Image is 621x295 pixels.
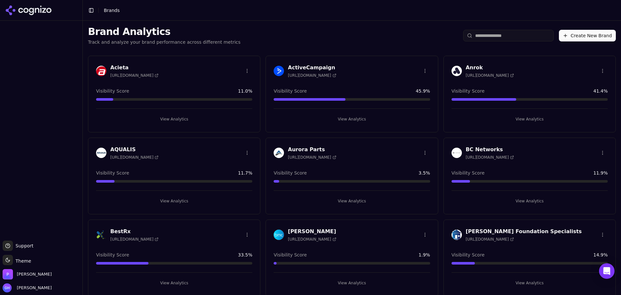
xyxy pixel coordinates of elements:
h3: Acieta [110,64,158,72]
span: Support [13,243,33,249]
img: AQUALIS [96,148,106,158]
img: BC Networks [452,148,462,158]
span: Theme [13,258,31,264]
h3: BC Networks [466,146,514,153]
span: [URL][DOMAIN_NAME] [110,237,158,242]
button: Open organization switcher [3,269,52,279]
h3: Aurora Parts [288,146,336,153]
span: 11.9 % [594,170,608,176]
span: 1.9 % [419,252,430,258]
img: ActiveCampaign [274,66,284,76]
button: Create New Brand [559,30,616,41]
span: [URL][DOMAIN_NAME] [466,155,514,160]
span: Perrill [17,271,52,277]
span: Visibility Score [274,170,307,176]
h3: ActiveCampaign [288,64,336,72]
button: View Analytics [274,196,430,206]
span: 3.5 % [419,170,430,176]
span: Visibility Score [96,252,129,258]
span: Visibility Score [96,88,129,94]
button: View Analytics [96,114,252,124]
h3: [PERSON_NAME] [288,228,336,235]
nav: breadcrumb [104,7,120,14]
span: Brands [104,8,120,13]
img: Perrill [3,269,13,279]
h3: Anrok [466,64,514,72]
span: Visibility Score [452,170,485,176]
button: View Analytics [96,278,252,288]
span: [URL][DOMAIN_NAME] [288,73,336,78]
button: View Analytics [452,114,608,124]
span: [URL][DOMAIN_NAME] [110,73,158,78]
span: 45.9 % [416,88,430,94]
button: View Analytics [96,196,252,206]
h1: Brand Analytics [88,26,241,38]
div: Open Intercom Messenger [599,263,615,279]
span: 14.9 % [594,252,608,258]
span: [URL][DOMAIN_NAME] [466,237,514,242]
span: 11.0 % [238,88,252,94]
h3: AQUALIS [110,146,158,153]
span: Visibility Score [274,88,307,94]
span: Visibility Score [452,88,485,94]
span: [PERSON_NAME] [14,285,52,291]
span: [URL][DOMAIN_NAME] [288,237,336,242]
span: 33.5 % [238,252,252,258]
img: Aurora Parts [274,148,284,158]
span: [URL][DOMAIN_NAME] [288,155,336,160]
img: Anrok [452,66,462,76]
span: [URL][DOMAIN_NAME] [110,155,158,160]
button: View Analytics [274,278,430,288]
button: View Analytics [452,196,608,206]
span: 41.4 % [594,88,608,94]
span: Visibility Score [274,252,307,258]
p: Track and analyze your brand performance across different metrics [88,39,241,45]
span: Visibility Score [96,170,129,176]
button: View Analytics [274,114,430,124]
span: 11.7 % [238,170,252,176]
img: Acieta [96,66,106,76]
h3: [PERSON_NAME] Foundation Specialists [466,228,582,235]
span: [URL][DOMAIN_NAME] [466,73,514,78]
button: Open user button [3,283,52,292]
img: Cantey Foundation Specialists [452,230,462,240]
img: Bishop-McCann [274,230,284,240]
span: Visibility Score [452,252,485,258]
img: Grace Hallen [3,283,12,292]
h3: BestRx [110,228,158,235]
button: View Analytics [452,278,608,288]
img: BestRx [96,230,106,240]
